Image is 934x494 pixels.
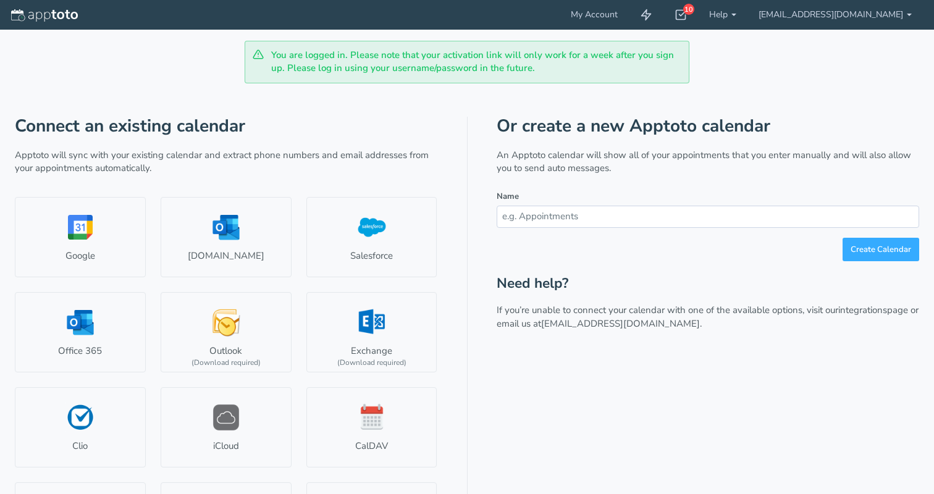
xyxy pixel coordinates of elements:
[306,197,437,277] a: Salesforce
[161,197,292,277] a: [DOMAIN_NAME]
[15,292,146,372] a: Office 365
[497,206,919,227] input: e.g. Appointments
[11,9,78,22] img: logo-apptoto--white.svg
[15,149,437,175] p: Apptoto will sync with your existing calendar and extract phone numbers and email addresses from ...
[843,238,919,262] button: Create Calendar
[15,387,146,467] a: Clio
[161,387,292,467] a: iCloud
[838,304,887,316] a: integrations
[306,292,437,372] a: Exchange
[497,276,919,291] h2: Need help?
[161,292,292,372] a: Outlook
[337,358,406,368] div: (Download required)
[541,317,702,330] a: [EMAIL_ADDRESS][DOMAIN_NAME].
[497,117,919,136] h1: Or create a new Apptoto calendar
[245,41,689,83] div: You are logged in. Please note that your activation link will only work for a week after you sign...
[497,191,519,203] label: Name
[683,4,694,15] div: 10
[306,387,437,467] a: CalDAV
[191,358,261,368] div: (Download required)
[15,197,146,277] a: Google
[497,149,919,175] p: An Apptoto calendar will show all of your appointments that you enter manually and will also allo...
[15,117,437,136] h1: Connect an existing calendar
[497,304,919,330] p: If you’re unable to connect your calendar with one of the available options, visit our page or em...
